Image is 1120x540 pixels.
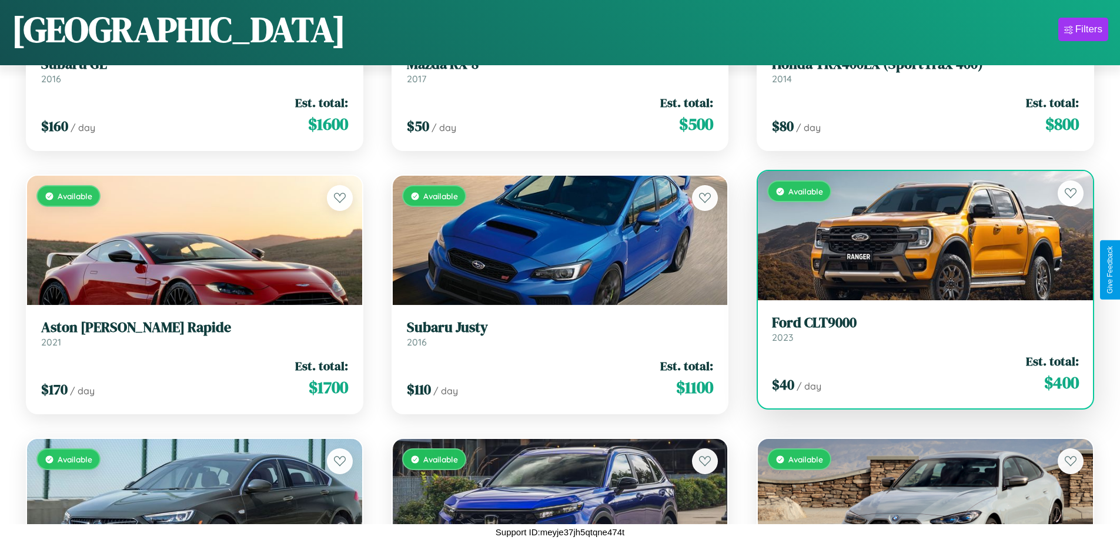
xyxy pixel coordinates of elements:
h3: Honda TRX400EX (SportTrax 400) [772,56,1079,73]
span: $ 170 [41,380,68,399]
h3: Aston [PERSON_NAME] Rapide [41,319,348,336]
span: / day [71,122,95,133]
a: Ford CLT90002023 [772,314,1079,343]
p: Support ID: meyje37jh5qtqne474t [496,524,624,540]
span: Est. total: [1026,353,1079,370]
span: $ 800 [1045,112,1079,136]
span: Available [788,186,823,196]
span: Est. total: [295,94,348,111]
span: Est. total: [660,357,713,374]
a: Subaru GL2016 [41,56,348,85]
span: $ 500 [679,112,713,136]
span: $ 1600 [308,112,348,136]
span: $ 50 [407,116,429,136]
span: 2017 [407,73,426,85]
div: Filters [1075,24,1102,35]
a: Aston [PERSON_NAME] Rapide2021 [41,319,348,348]
a: Honda TRX400EX (SportTrax 400)2014 [772,56,1079,85]
span: $ 40 [772,375,794,394]
h3: Ford CLT9000 [772,314,1079,331]
h1: [GEOGRAPHIC_DATA] [12,5,346,53]
span: / day [70,385,95,397]
span: 2021 [41,336,61,348]
h3: Subaru Justy [407,319,714,336]
span: 2016 [41,73,61,85]
span: $ 110 [407,380,431,399]
span: Available [58,454,92,464]
span: Est. total: [295,357,348,374]
span: / day [797,380,821,392]
a: Subaru Justy2016 [407,319,714,348]
span: Available [423,191,458,201]
span: / day [433,385,458,397]
span: Est. total: [660,94,713,111]
span: Available [788,454,823,464]
span: / day [796,122,821,133]
a: Mazda RX-82017 [407,56,714,85]
div: Give Feedback [1106,246,1114,294]
span: Est. total: [1026,94,1079,111]
span: Available [58,191,92,201]
span: $ 80 [772,116,794,136]
span: 2014 [772,73,792,85]
span: 2023 [772,331,793,343]
span: / day [432,122,456,133]
span: $ 1100 [676,375,713,399]
button: Filters [1058,18,1108,41]
span: $ 160 [41,116,68,136]
span: $ 400 [1044,371,1079,394]
span: Available [423,454,458,464]
span: 2016 [407,336,427,348]
span: $ 1700 [309,375,348,399]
